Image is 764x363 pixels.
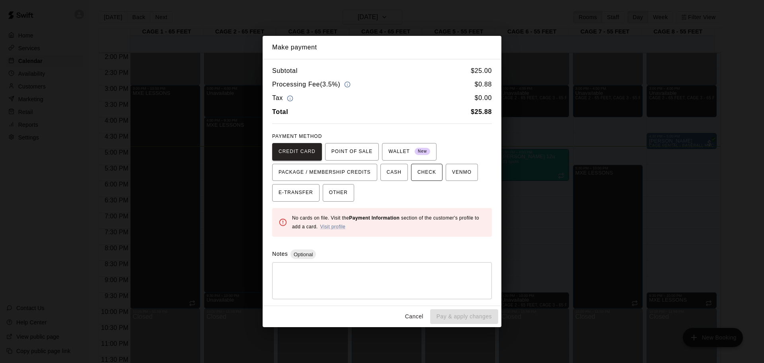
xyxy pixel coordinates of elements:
[475,93,492,104] h6: $ 0.00
[292,215,479,230] span: No cards on file. Visit the section of the customer's profile to add a card.
[272,184,320,202] button: E-TRANSFER
[331,145,372,158] span: POINT OF SALE
[388,145,430,158] span: WALLET
[279,186,313,199] span: E-TRANSFER
[475,79,492,90] h6: $ 0.88
[272,79,353,90] h6: Processing Fee ( 3.5% )
[272,143,322,161] button: CREDIT CARD
[272,251,288,257] label: Notes
[471,66,492,76] h6: $ 25.00
[272,133,322,139] span: PAYMENT METHOD
[263,36,501,59] h2: Make payment
[387,166,401,179] span: CASH
[272,164,377,181] button: PACKAGE / MEMBERSHIP CREDITS
[452,166,472,179] span: VENMO
[290,251,316,257] span: Optional
[272,66,298,76] h6: Subtotal
[272,108,288,115] b: Total
[471,108,492,115] b: $ 25.88
[349,215,400,221] b: Payment Information
[325,143,379,161] button: POINT OF SALE
[382,143,437,161] button: WALLET New
[279,166,371,179] span: PACKAGE / MEMBERSHIP CREDITS
[320,224,345,230] a: Visit profile
[279,145,316,158] span: CREDIT CARD
[417,166,436,179] span: CHECK
[415,146,430,157] span: New
[401,309,427,324] button: Cancel
[380,164,408,181] button: CASH
[329,186,348,199] span: OTHER
[272,93,295,104] h6: Tax
[446,164,478,181] button: VENMO
[411,164,442,181] button: CHECK
[323,184,354,202] button: OTHER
